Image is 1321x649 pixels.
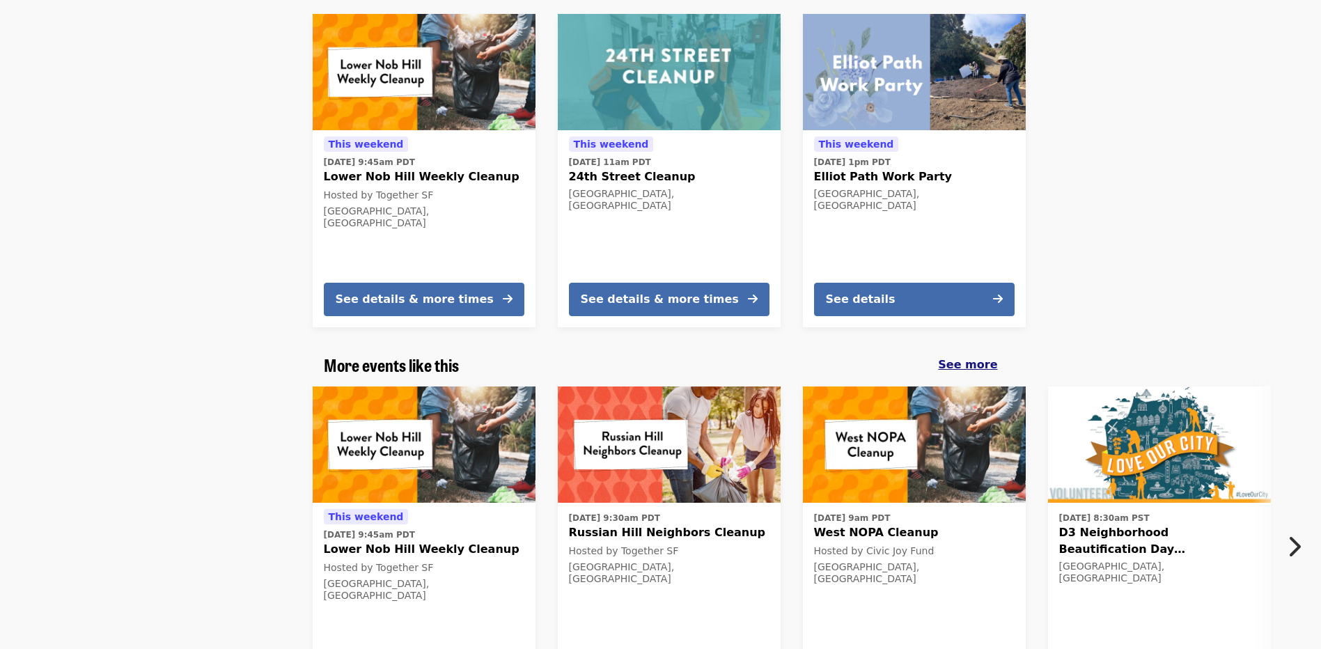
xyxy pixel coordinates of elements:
time: [DATE] 9:45am PDT [324,529,415,541]
div: [GEOGRAPHIC_DATA], [GEOGRAPHIC_DATA] [569,561,769,585]
i: chevron-right icon [1287,533,1301,560]
span: Hosted by Civic Joy Fund [814,545,935,556]
div: [GEOGRAPHIC_DATA], [GEOGRAPHIC_DATA] [814,188,1015,212]
button: See details & more times [324,283,524,316]
span: Hosted by Together SF [569,545,679,556]
div: [GEOGRAPHIC_DATA], [GEOGRAPHIC_DATA] [1059,561,1260,584]
span: D3 Neighborhood Beautification Day ([GEOGRAPHIC_DATA] / [GEOGRAPHIC_DATA]) [1059,524,1260,558]
img: Lower Nob Hill Weekly Cleanup organized by Together SF [313,14,536,131]
time: [DATE] 9am PDT [814,512,891,524]
div: [GEOGRAPHIC_DATA], [GEOGRAPHIC_DATA] [814,561,1015,585]
span: Elliot Path Work Party [814,169,1015,185]
span: Lower Nob Hill Weekly Cleanup [324,541,524,558]
i: arrow-right icon [993,292,1003,306]
div: [GEOGRAPHIC_DATA], [GEOGRAPHIC_DATA] [569,188,769,212]
span: Lower Nob Hill Weekly Cleanup [324,169,524,185]
span: 24th Street Cleanup [569,169,769,185]
i: arrow-right icon [503,292,513,306]
a: See details for "Lower Nob Hill Weekly Cleanup" [313,14,536,327]
i: arrow-right icon [748,292,758,306]
span: This weekend [329,139,404,150]
span: This weekend [574,139,649,150]
span: More events like this [324,352,459,377]
time: [DATE] 8:30am PST [1059,512,1150,524]
div: See details [826,291,896,308]
button: Next item [1275,527,1321,566]
span: This weekend [329,511,404,522]
a: See details for "Elliot Path Work Party" [803,14,1026,327]
span: Hosted by Together SF [324,562,434,573]
a: See details for "24th Street Cleanup" [558,14,781,327]
span: This weekend [819,139,894,150]
span: West NOPA Cleanup [814,524,1015,541]
img: Lower Nob Hill Weekly Cleanup organized by Together SF [313,386,536,503]
a: More events like this [324,355,459,375]
div: See details & more times [581,291,739,308]
time: [DATE] 11am PDT [569,156,651,169]
time: [DATE] 9:30am PDT [569,512,660,524]
span: See more [938,358,997,371]
div: More events like this [313,355,1009,375]
img: Russian Hill Neighbors Cleanup organized by Together SF [558,386,781,503]
img: Elliot Path Work Party organized by SF Public Works [803,14,1026,131]
img: D3 Neighborhood Beautification Day (North Beach / Russian Hill) organized by SF Public Works [1048,386,1271,503]
button: See details & more times [569,283,769,316]
div: [GEOGRAPHIC_DATA], [GEOGRAPHIC_DATA] [324,578,524,602]
div: [GEOGRAPHIC_DATA], [GEOGRAPHIC_DATA] [324,205,524,229]
button: See details [814,283,1015,316]
div: See details & more times [336,291,494,308]
img: 24th Street Cleanup organized by SF Public Works [558,14,781,131]
img: West NOPA Cleanup organized by Civic Joy Fund [803,386,1026,503]
time: [DATE] 1pm PDT [814,156,891,169]
span: Russian Hill Neighbors Cleanup [569,524,769,541]
a: See more [938,357,997,373]
span: Hosted by Together SF [324,189,434,201]
time: [DATE] 9:45am PDT [324,156,415,169]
